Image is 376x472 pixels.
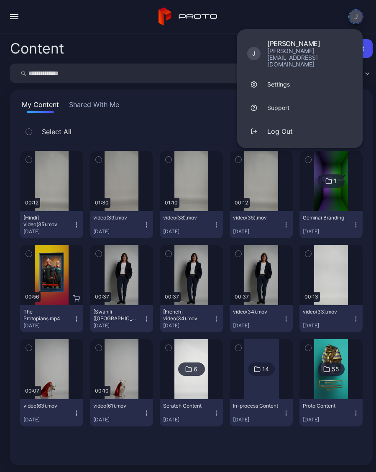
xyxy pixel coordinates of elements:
[160,305,223,332] button: [French] video(34).mov[DATE]
[299,305,363,332] button: video(33).mov[DATE]
[237,34,363,73] a: J[PERSON_NAME][PERSON_NAME][EMAIL_ADDRESS][DOMAIN_NAME]
[160,211,223,238] button: video(38).mov[DATE]
[10,41,64,56] div: Content
[93,416,143,423] div: [DATE]
[237,120,363,143] button: Log Out
[247,47,261,60] div: J
[303,228,353,235] div: [DATE]
[230,305,293,332] button: video(34).mov[DATE]
[303,322,353,329] div: [DATE]
[67,100,121,113] button: Shared With Me
[303,309,349,315] div: video(33).mov
[160,399,223,426] button: Scratch Content[DATE]
[299,211,363,238] button: Geminai Branding[DATE]
[334,177,337,185] div: 1
[332,365,339,373] div: 55
[233,403,279,409] div: In-process Content
[267,39,353,48] div: [PERSON_NAME]
[23,214,69,228] div: [Hindi] video(35).mov
[267,80,290,89] div: Settings
[163,309,209,322] div: [French] video(34).mov
[233,309,279,315] div: video(34).mov
[163,416,213,423] div: [DATE]
[93,403,139,409] div: video(61).mov
[42,127,72,137] span: Select All
[267,48,353,68] div: [PERSON_NAME][EMAIL_ADDRESS][DOMAIN_NAME]
[20,305,83,332] button: The Protopians.mp4[DATE]
[20,399,83,426] button: video(63).mov[DATE]
[23,403,69,409] div: video(63).mov
[233,416,283,423] div: [DATE]
[93,228,143,235] div: [DATE]
[233,228,283,235] div: [DATE]
[237,96,363,120] a: Support
[262,365,269,373] div: 14
[163,228,213,235] div: [DATE]
[237,73,363,96] a: Settings
[303,416,353,423] div: [DATE]
[303,214,349,221] div: Geminai Branding
[20,211,83,238] button: [Hindi] video(35).mov[DATE]
[163,322,213,329] div: [DATE]
[90,399,153,426] button: video(61).mov[DATE]
[267,126,293,136] div: Log Out
[23,309,69,322] div: The Protopians.mp4
[303,403,349,409] div: Proto Content
[23,228,73,235] div: [DATE]
[90,211,153,238] button: video(39).mov[DATE]
[299,399,363,426] button: Proto Content[DATE]
[348,9,363,24] button: J
[90,305,153,332] button: [Swahili ([GEOGRAPHIC_DATA])] video(34).mov[DATE]
[267,104,289,112] div: Support
[23,322,73,329] div: [DATE]
[230,211,293,238] button: video(35).mov[DATE]
[233,214,279,221] div: video(35).mov
[194,365,197,373] div: 6
[163,403,209,409] div: Scratch Content
[93,309,139,322] div: [Swahili (Kenya)] video(34).mov
[20,100,61,113] button: My Content
[93,214,139,221] div: video(39).mov
[93,322,143,329] div: [DATE]
[233,322,283,329] div: [DATE]
[163,214,209,221] div: video(38).mov
[230,399,293,426] button: In-process Content[DATE]
[23,416,73,423] div: [DATE]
